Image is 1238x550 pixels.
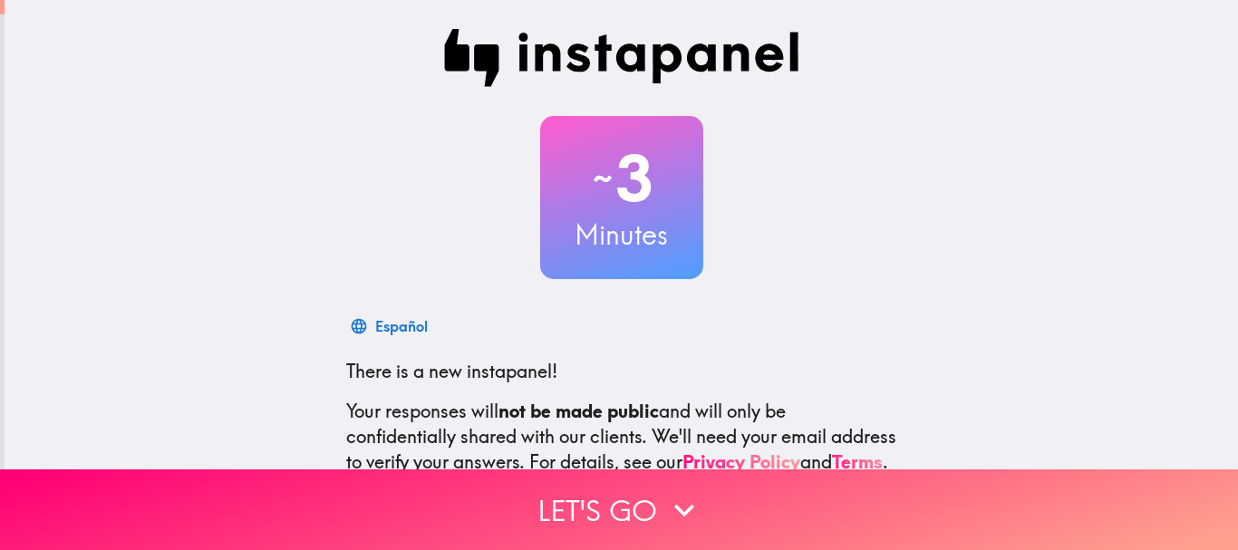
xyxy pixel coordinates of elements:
[540,141,703,216] h2: 3
[682,450,800,473] a: Privacy Policy
[375,314,428,339] div: Español
[346,399,897,475] p: Your responses will and will only be confidentially shared with our clients. We'll need your emai...
[444,29,799,87] img: Instapanel
[346,308,435,344] button: Español
[540,216,703,254] h3: Minutes
[832,450,883,473] a: Terms
[346,360,557,382] span: There is a new instapanel!
[590,151,615,206] span: ~
[498,400,659,422] b: not be made public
